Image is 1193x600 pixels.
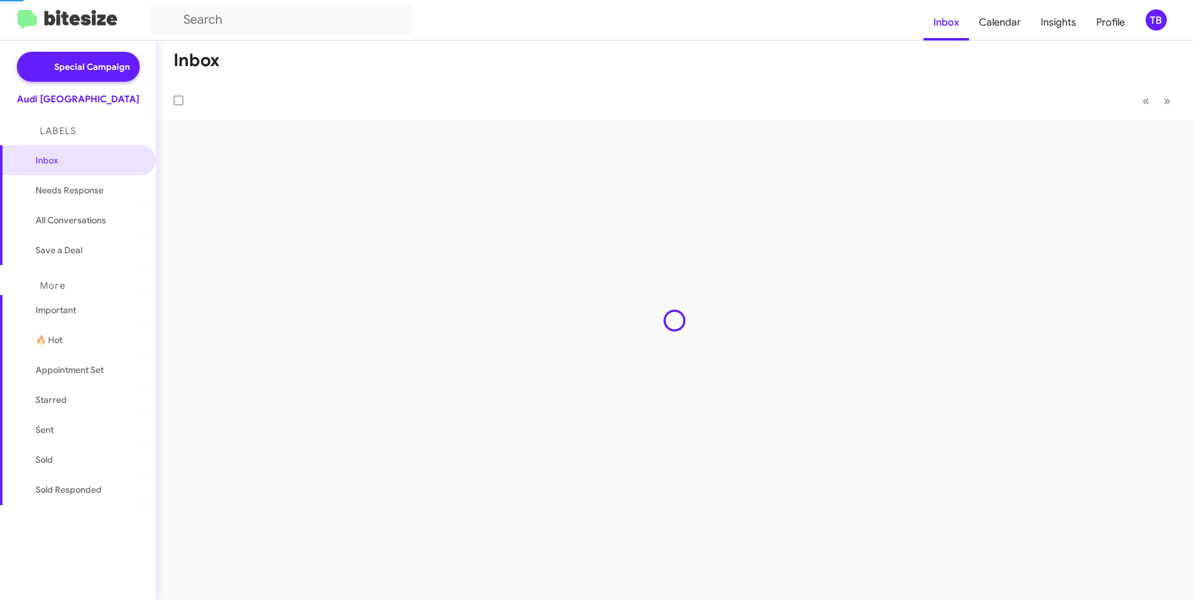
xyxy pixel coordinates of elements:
span: More [40,280,66,291]
span: Sold Responded [36,483,102,496]
span: All Conversations [36,214,106,226]
span: Inbox [36,154,142,167]
input: Search [151,5,413,35]
span: Save a Deal [36,244,82,256]
div: Audi [GEOGRAPHIC_DATA] [17,93,139,105]
a: Profile [1086,4,1135,41]
span: Sent [36,423,54,436]
a: Insights [1031,4,1086,41]
a: Calendar [969,4,1031,41]
button: TB [1135,9,1179,31]
span: » [1164,93,1171,109]
span: 🔥 Hot [36,334,62,346]
a: Inbox [923,4,969,41]
span: Sold [36,453,53,466]
span: Labels [40,125,76,137]
button: Previous [1135,88,1157,114]
span: Appointment Set [36,364,104,376]
span: « [1142,93,1149,109]
span: Important [36,304,142,316]
nav: Page navigation example [1136,88,1178,114]
h1: Inbox [173,51,220,70]
span: Needs Response [36,184,142,196]
button: Next [1156,88,1178,114]
span: Starred [36,394,67,406]
div: TB [1146,9,1167,31]
a: Special Campaign [17,52,140,82]
span: Special Campaign [54,60,130,73]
